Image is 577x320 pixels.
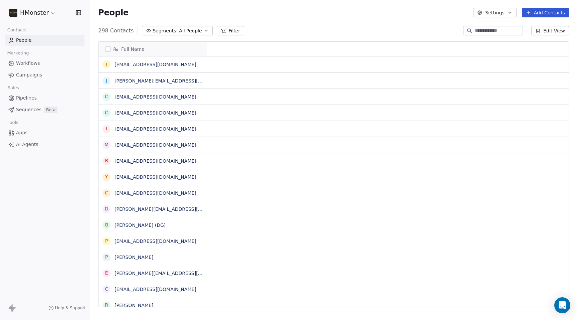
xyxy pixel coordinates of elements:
a: [EMAIL_ADDRESS][DOMAIN_NAME] [115,62,196,67]
a: [EMAIL_ADDRESS][DOMAIN_NAME] [115,126,196,132]
div: b [105,157,108,164]
button: Edit View [531,26,569,35]
span: All People [179,27,202,34]
span: Beta [44,107,57,113]
div: m [105,141,109,148]
a: Campaigns [5,69,84,81]
a: Help & Support [48,305,86,311]
a: [EMAIL_ADDRESS][DOMAIN_NAME] [115,94,196,100]
span: People [16,37,32,44]
a: [EMAIL_ADDRESS][DOMAIN_NAME] [115,287,196,292]
button: Settings [473,8,516,17]
div: i [106,61,107,68]
a: [PERSON_NAME][EMAIL_ADDRESS][DOMAIN_NAME] [115,206,235,212]
a: [PERSON_NAME][EMAIL_ADDRESS][DOMAIN_NAME] [115,271,235,276]
div: i [106,125,107,132]
button: Filter [217,26,244,35]
a: [PERSON_NAME] [115,255,153,260]
span: AI Agents [16,141,38,148]
div: Open Intercom Messenger [554,297,570,313]
a: People [5,35,84,46]
a: [EMAIL_ADDRESS][DOMAIN_NAME] [115,174,196,180]
span: Apps [16,129,28,136]
a: AI Agents [5,139,84,150]
span: 298 Contacts [98,27,134,35]
a: [EMAIL_ADDRESS][DOMAIN_NAME] [115,190,196,196]
button: Add Contacts [522,8,569,17]
span: People [98,8,129,18]
span: Campaigns [16,71,42,78]
a: SequencesBeta [5,104,84,115]
span: Contacts [4,25,29,35]
a: [PERSON_NAME] (DG) [115,222,166,228]
div: c [105,286,108,293]
div: p [105,237,108,245]
span: Full Name [121,46,145,52]
a: [EMAIL_ADDRESS][DOMAIN_NAME] [115,238,196,244]
span: Marketing [4,48,32,58]
a: Pipelines [5,93,84,104]
span: Help & Support [55,305,86,311]
span: Pipelines [16,95,37,102]
a: [EMAIL_ADDRESS][DOMAIN_NAME] [115,142,196,148]
span: Tools [5,118,21,128]
a: Workflows [5,58,84,69]
div: d [105,205,109,212]
a: Apps [5,127,84,138]
div: e [105,270,108,277]
span: Sales [5,83,22,93]
a: [PERSON_NAME] [115,303,153,308]
div: j [106,77,107,84]
img: HG1.jpg [9,9,17,17]
a: [PERSON_NAME][EMAIL_ADDRESS][DOMAIN_NAME] [115,78,235,84]
span: HMonster [20,8,49,17]
div: Full Name [99,42,207,56]
div: P [105,254,108,261]
span: Workflows [16,60,40,67]
div: G [105,221,109,228]
div: c [105,189,108,196]
div: c [105,93,108,100]
a: [EMAIL_ADDRESS][DOMAIN_NAME] [115,158,196,164]
div: y [105,173,108,180]
div: R [105,302,108,309]
div: grid [99,56,207,307]
a: [EMAIL_ADDRESS][DOMAIN_NAME] [115,110,196,116]
button: HMonster [8,7,57,18]
span: Segments: [153,27,178,34]
div: c [105,109,108,116]
span: Sequences [16,106,41,113]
